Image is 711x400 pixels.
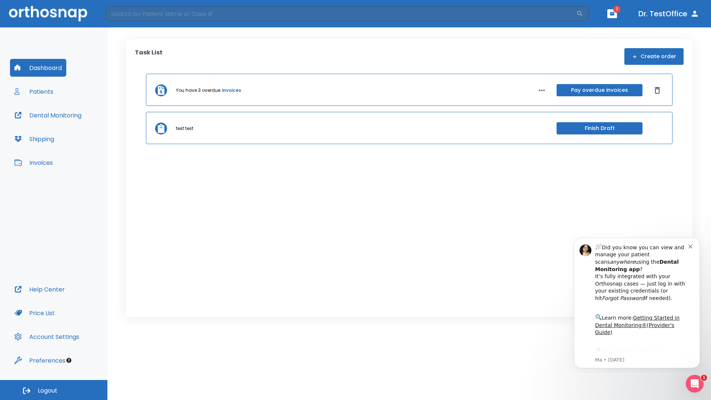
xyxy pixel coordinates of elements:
[10,351,70,369] button: Preferences
[10,130,59,148] button: Shipping
[176,87,220,94] p: You have 3 overdue
[106,6,576,21] input: Search by Patient Name or Case #
[10,280,69,298] button: Help Center
[126,11,131,17] button: Dismiss notification
[613,6,621,13] span: 1
[563,231,711,373] iframe: Intercom notifications message
[176,125,193,132] p: test test
[10,328,84,346] button: Account Settings
[10,106,86,124] button: Dental Monitoring
[66,357,72,364] div: Tooltip anchor
[686,375,704,393] iframe: Intercom live chat
[135,48,163,65] p: Task List
[10,154,57,171] button: Invoices
[222,87,241,94] a: invoices
[10,304,59,322] button: Price List
[38,387,57,395] span: Logout
[32,116,126,154] div: Download the app: | ​ Let us know if you need help getting started!
[635,7,702,20] button: Dr. TestOffice
[557,122,642,134] button: Finish Draft
[10,83,58,100] button: Patients
[701,375,707,381] span: 1
[624,48,684,65] button: Create order
[32,126,126,132] p: Message from Ma, sent 6w ago
[557,84,642,96] button: Pay overdue invoices
[9,6,87,21] img: Orthosnap
[10,59,66,77] button: Dashboard
[32,118,98,131] a: App Store
[651,84,663,96] button: Dismiss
